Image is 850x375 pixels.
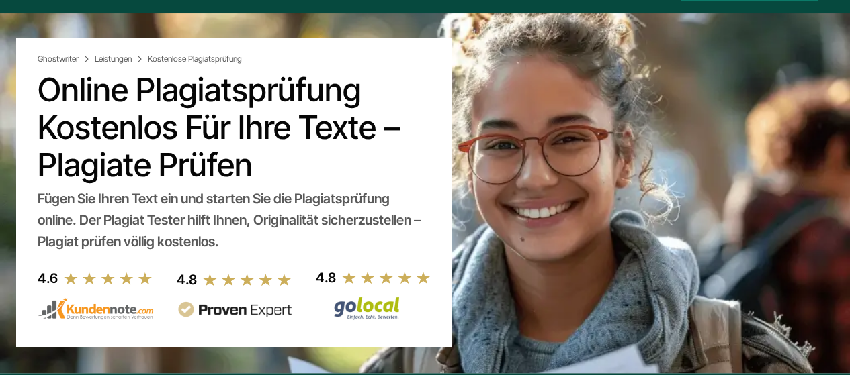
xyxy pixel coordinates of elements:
img: stars [202,272,292,287]
span: Kostenlose Plagiatsprüfung [148,54,242,64]
a: Leistungen [95,54,145,64]
img: Wirschreiben Bewertungen [316,296,431,320]
div: Fügen Sie Ihren Text ein und starten Sie die Plagiatsprüfung online. Der Plagiat Tester hilft Ihn... [38,188,430,252]
img: kundennote [38,297,153,320]
a: Ghostwriter [38,54,92,64]
div: 4.8 [316,267,336,288]
img: stars [63,271,153,286]
img: provenexpert reviews [177,301,292,318]
div: 4.6 [38,268,58,289]
img: stars [341,270,431,285]
h1: Online Plagiatsprüfung kostenlos für Ihre Texte – Plagiate prüfen [38,71,430,184]
div: 4.8 [177,269,197,290]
